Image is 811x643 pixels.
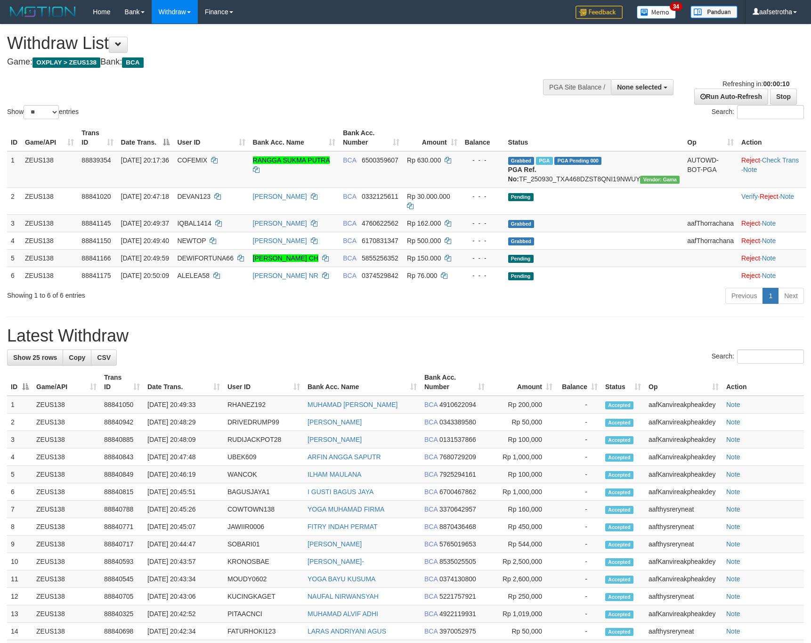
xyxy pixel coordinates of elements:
[7,553,32,570] td: 10
[683,232,738,249] td: aafThorrachana
[253,193,307,200] a: [PERSON_NAME]
[100,501,144,518] td: 88840788
[726,523,740,530] a: Note
[304,369,421,396] th: Bank Acc. Name: activate to sort column ascending
[424,540,438,548] span: BCA
[177,193,211,200] span: DEVAN123
[683,124,738,151] th: Op: activate to sort column ascending
[13,354,57,361] span: Show 25 rows
[177,156,207,164] span: COFEMIX
[738,151,806,188] td: · ·
[645,536,722,553] td: aafthysreryneat
[556,414,601,431] td: -
[439,523,476,530] span: Copy 8870436468 to clipboard
[32,501,100,518] td: ZEUS138
[645,501,722,518] td: aafthysreryneat
[343,156,356,164] span: BCA
[7,232,21,249] td: 4
[117,124,174,151] th: Date Trans.: activate to sort column descending
[308,627,386,635] a: LARAS ANDRIYANI AGUS
[97,354,111,361] span: CSV
[762,237,776,244] a: Note
[144,501,224,518] td: [DATE] 20:45:26
[7,124,21,151] th: ID
[605,471,633,479] span: Accepted
[488,431,556,448] td: Rp 100,000
[100,483,144,501] td: 88840815
[121,272,169,279] span: [DATE] 20:50:09
[683,151,738,188] td: AUTOWD-BOT-PGA
[121,220,169,227] span: [DATE] 20:49:37
[308,575,375,583] a: YOGA BAYU KUSUMA
[439,558,476,565] span: Copy 8535025505 to clipboard
[424,471,438,478] span: BCA
[32,570,100,588] td: ZEUS138
[362,254,398,262] span: Copy 5855256352 to clipboard
[439,471,476,478] span: Copy 7925294161 to clipboard
[144,414,224,431] td: [DATE] 20:48:29
[144,570,224,588] td: [DATE] 20:43:34
[81,272,111,279] span: 88841175
[424,488,438,496] span: BCA
[762,220,776,227] a: Note
[424,575,438,583] span: BCA
[224,448,304,466] td: UBEK609
[465,271,501,280] div: - - -
[308,401,397,408] a: MUHAMAD [PERSON_NAME]
[762,156,799,164] a: Check Trans
[683,214,738,232] td: aafThorrachana
[508,272,534,280] span: Pending
[439,401,476,408] span: Copy 4910622094 to clipboard
[741,237,760,244] a: Reject
[556,536,601,553] td: -
[144,466,224,483] td: [DATE] 20:46:19
[424,558,438,565] span: BCA
[737,350,804,364] input: Search:
[7,501,32,518] td: 7
[24,105,59,119] select: Showentries
[770,89,797,105] a: Stop
[78,124,117,151] th: Trans ID: activate to sort column ascending
[343,237,356,244] span: BCA
[738,214,806,232] td: ·
[253,156,330,164] a: RANGGA SUKMA PUTRA
[32,57,100,68] span: OXPLAY > ZEUS138
[645,483,722,501] td: aafKanvireakpheakdey
[177,272,210,279] span: ALELEA58
[32,466,100,483] td: ZEUS138
[224,518,304,536] td: JAWIIR0006
[694,89,768,105] a: Run Auto-Refresh
[488,369,556,396] th: Amount: activate to sort column ascending
[91,350,117,366] a: CSV
[726,627,740,635] a: Note
[645,518,722,536] td: aafthysreryneat
[762,272,776,279] a: Note
[121,237,169,244] span: [DATE] 20:49:40
[605,488,633,496] span: Accepted
[424,505,438,513] span: BCA
[407,156,441,164] span: Rp 630.000
[308,523,378,530] a: FITRY INDAH PERMAT
[100,369,144,396] th: Trans ID: activate to sort column ascending
[224,414,304,431] td: DRIVEDRUMP99
[424,453,438,461] span: BCA
[253,237,307,244] a: [PERSON_NAME]
[605,558,633,566] span: Accepted
[725,288,763,304] a: Previous
[7,151,21,188] td: 1
[224,431,304,448] td: RUDIJACKPOT28
[81,237,111,244] span: 88841150
[536,157,552,165] span: Marked by aafsolysreylen
[7,5,79,19] img: MOTION_logo.png
[488,448,556,466] td: Rp 1,000,000
[144,448,224,466] td: [DATE] 20:47:48
[712,350,804,364] label: Search:
[741,272,760,279] a: Reject
[424,418,438,426] span: BCA
[605,506,633,514] span: Accepted
[308,558,364,565] a: [PERSON_NAME]-
[407,237,441,244] span: Rp 500.000
[63,350,91,366] a: Copy
[7,287,331,300] div: Showing 1 to 6 of 6 entries
[253,254,318,262] a: [PERSON_NAME] CH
